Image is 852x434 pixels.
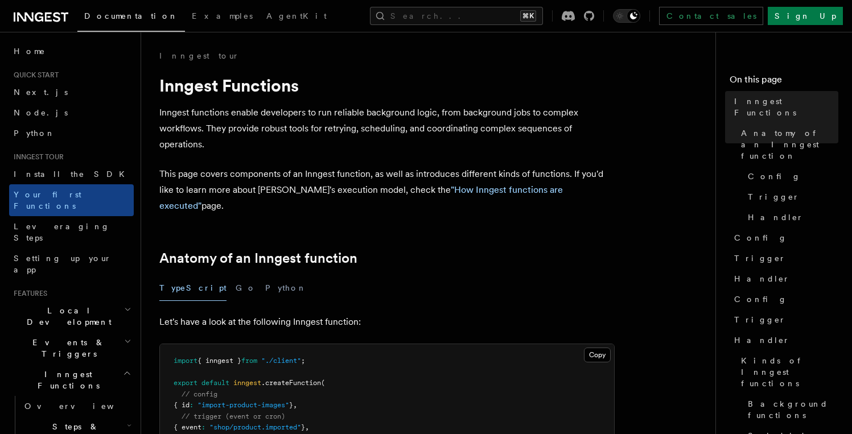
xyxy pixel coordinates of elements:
[174,401,190,409] span: { id
[182,390,217,398] span: // config
[174,379,197,387] span: export
[159,314,615,330] p: Let's have a look at the following Inngest function:
[734,334,790,346] span: Handler
[748,398,838,421] span: Background functions
[9,369,123,391] span: Inngest Functions
[730,289,838,309] a: Config
[197,401,289,409] span: "import-product-images"
[9,82,134,102] a: Next.js
[14,222,110,242] span: Leveraging Steps
[77,3,185,32] a: Documentation
[9,164,134,184] a: Install the SDK
[14,170,131,179] span: Install the SDK
[174,423,201,431] span: { event
[241,357,257,365] span: from
[9,332,134,364] button: Events & Triggers
[185,3,260,31] a: Examples
[734,314,786,325] span: Trigger
[197,357,241,365] span: { inngest }
[9,337,124,359] span: Events & Triggers
[159,166,615,214] p: This page covers components of an Inngest function, as well as introduces different kinds of func...
[9,216,134,248] a: Leveraging Steps
[14,129,55,138] span: Python
[159,250,357,266] a: Anatomy of an Inngest function
[14,190,81,210] span: Your first Functions
[741,355,838,389] span: Kinds of Inngest functions
[9,71,59,80] span: Quick start
[741,127,838,162] span: Anatomy of an Inngest function
[14,46,46,57] span: Home
[260,3,334,31] a: AgentKit
[209,423,301,431] span: "shop/product.imported"
[192,11,253,20] span: Examples
[9,364,134,396] button: Inngest Functions
[182,412,285,420] span: // trigger (event or cron)
[159,50,239,61] a: Inngest tour
[9,184,134,216] a: Your first Functions
[9,300,134,332] button: Local Development
[293,401,297,409] span: ,
[261,379,321,387] span: .createFunction
[159,105,615,152] p: Inngest functions enable developers to run reliable background logic, from background jobs to com...
[730,228,838,248] a: Config
[159,275,227,301] button: TypeScript
[743,187,838,207] a: Trigger
[14,254,112,274] span: Setting up your app
[9,41,134,61] a: Home
[14,88,68,97] span: Next.js
[261,357,301,365] span: "./client"
[201,379,229,387] span: default
[584,348,611,362] button: Copy
[9,102,134,123] a: Node.js
[233,379,261,387] span: inngest
[748,191,800,202] span: Trigger
[370,7,543,25] button: Search...⌘K
[236,275,256,301] button: Go
[730,91,838,123] a: Inngest Functions
[730,330,838,350] a: Handler
[9,289,47,298] span: Features
[734,96,838,118] span: Inngest Functions
[659,7,763,25] a: Contact sales
[321,379,325,387] span: (
[265,275,307,301] button: Python
[613,9,640,23] button: Toggle dark mode
[266,11,327,20] span: AgentKit
[9,123,134,143] a: Python
[734,294,787,305] span: Config
[736,350,838,394] a: Kinds of Inngest functions
[520,10,536,22] kbd: ⌘K
[743,207,838,228] a: Handler
[730,268,838,289] a: Handler
[768,7,843,25] a: Sign Up
[201,423,205,431] span: :
[9,305,124,328] span: Local Development
[305,423,309,431] span: ,
[84,11,178,20] span: Documentation
[743,166,838,187] a: Config
[174,357,197,365] span: import
[9,152,64,162] span: Inngest tour
[190,401,194,409] span: :
[730,309,838,330] a: Trigger
[730,73,838,91] h4: On this page
[20,396,134,416] a: Overview
[289,401,293,409] span: }
[736,123,838,166] a: Anatomy of an Inngest function
[734,253,786,264] span: Trigger
[748,171,801,182] span: Config
[734,232,787,243] span: Config
[9,248,134,280] a: Setting up your app
[743,394,838,425] a: Background functions
[24,402,142,411] span: Overview
[14,108,68,117] span: Node.js
[301,423,305,431] span: }
[730,248,838,268] a: Trigger
[159,75,615,96] h1: Inngest Functions
[734,273,790,284] span: Handler
[748,212,804,223] span: Handler
[301,357,305,365] span: ;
